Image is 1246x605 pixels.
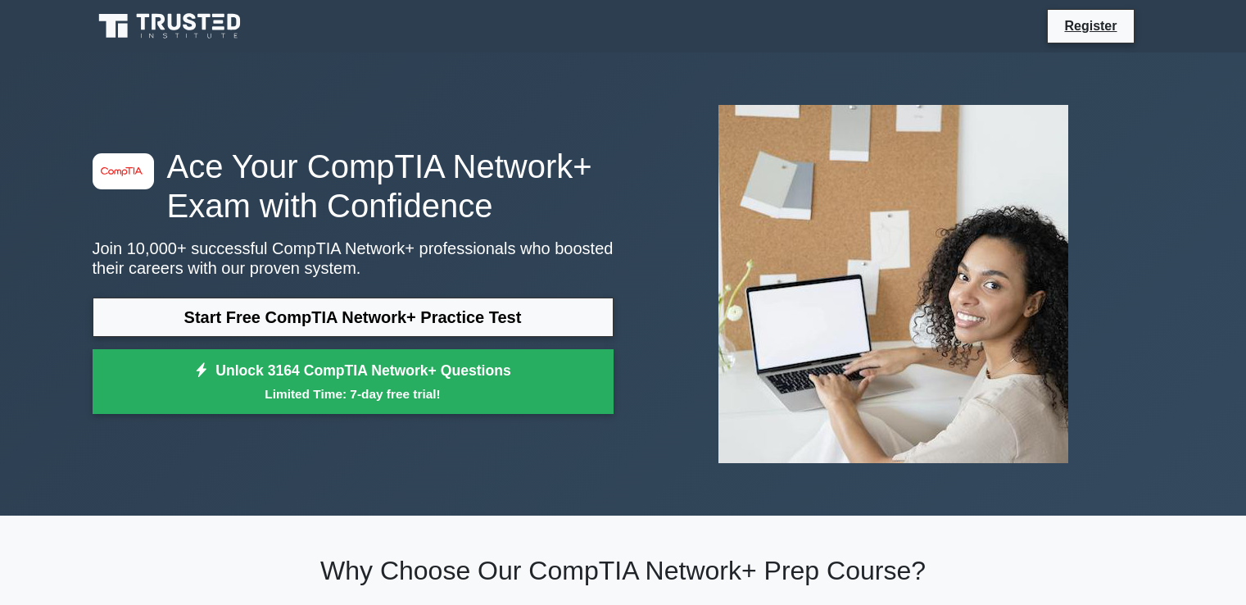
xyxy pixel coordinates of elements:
a: Unlock 3164 CompTIA Network+ QuestionsLimited Time: 7-day free trial! [93,349,614,415]
a: Register [1054,16,1126,36]
a: Start Free CompTIA Network+ Practice Test [93,298,614,337]
h2: Why Choose Our CompTIA Network+ Prep Course? [93,555,1154,586]
p: Join 10,000+ successful CompTIA Network+ professionals who boosted their careers with our proven ... [93,239,614,278]
small: Limited Time: 7-day free trial! [113,384,593,403]
h1: Ace Your CompTIA Network+ Exam with Confidence [93,147,614,225]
